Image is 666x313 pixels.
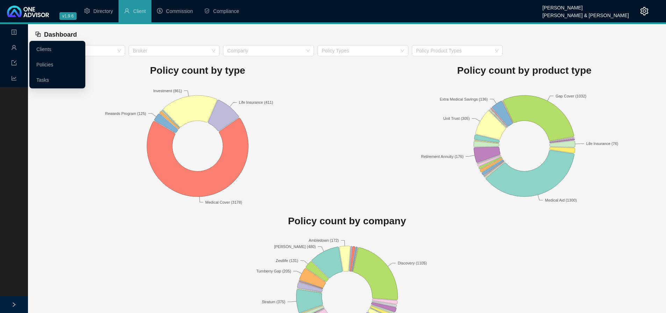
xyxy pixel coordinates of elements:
text: Discovery (1105) [398,261,427,265]
div: [PERSON_NAME] [543,2,629,9]
span: block [35,31,41,37]
text: Rewards Program (125) [105,111,146,115]
text: Gap Cover (1032) [556,94,586,98]
span: Commission [166,8,193,14]
div: [PERSON_NAME] & [PERSON_NAME] [543,9,629,17]
img: 2df55531c6924b55f21c4cf5d4484680-logo-light.svg [7,6,49,17]
span: import [11,57,17,71]
span: profile [11,26,17,40]
a: Clients [36,46,51,52]
text: Retirement Annuity (176) [421,154,464,158]
text: Zestlife (131) [276,259,298,263]
text: Extra Medical Savings (136) [439,97,488,101]
span: user [11,42,17,56]
text: Medical Aid (1300) [545,198,577,202]
span: right [12,302,16,307]
text: Medical Cover (3178) [205,200,242,204]
text: Ambledown (172) [309,238,339,242]
span: user [124,8,130,14]
text: Life Insurance (76) [586,141,618,146]
span: Dashboard [44,31,77,38]
text: Investment (861) [153,88,182,93]
span: line-chart [11,72,17,86]
span: Client [133,8,146,14]
h1: Policy count by type [34,63,361,78]
span: setting [84,8,90,14]
text: Stratum (375) [262,300,285,304]
span: Compliance [213,8,239,14]
h1: Policy count by company [34,213,660,229]
text: Unit Trust (305) [443,116,470,121]
span: setting [640,7,649,15]
text: [PERSON_NAME] (480) [274,245,316,249]
span: dollar [157,8,163,14]
span: safety [204,8,210,14]
text: Turnberry Gap (205) [256,269,291,273]
a: Tasks [36,77,49,83]
a: Policies [36,62,53,67]
text: Life Insurance (411) [239,100,273,104]
span: v1.9.6 [59,12,77,20]
span: Directory [93,8,113,14]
